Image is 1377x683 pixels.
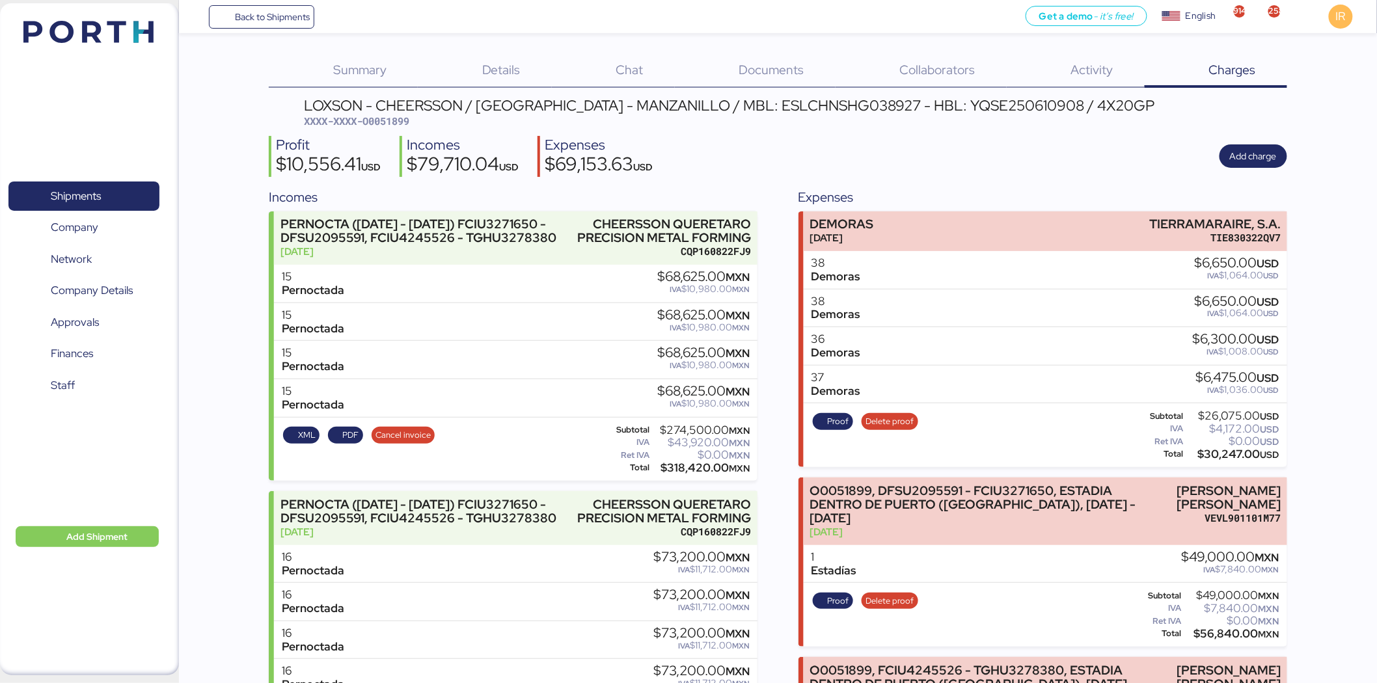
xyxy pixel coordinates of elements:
span: IVA [678,565,690,575]
div: [DATE] [280,245,569,258]
div: $4,172.00 [1186,424,1279,434]
span: MXN [1262,565,1279,575]
div: Subtotal [1139,591,1182,600]
div: 15 [282,346,344,360]
div: 15 [282,308,344,322]
span: IVA [670,399,681,409]
div: CHEERSSON QUERETARO PRECISION METAL FORMING [575,498,752,525]
span: Approvals [51,313,99,332]
span: Add charge [1230,148,1277,164]
span: XXXX-XXXX-O0051899 [304,114,409,127]
span: XML [298,428,316,442]
span: MXN [729,437,750,449]
div: $11,712.00 [653,602,750,612]
button: Delete proof [862,413,918,430]
span: MXN [726,550,750,565]
div: CQP160822FJ9 [575,245,752,258]
span: IVA [1208,385,1220,395]
div: $7,840.00 [1182,565,1279,574]
span: Staff [51,376,75,395]
a: Finances [8,339,159,369]
div: Ret IVA [609,451,650,460]
div: $6,300.00 [1193,332,1279,347]
div: $1,064.00 [1195,271,1279,280]
div: IVA [1139,604,1182,613]
div: Subtotal [609,425,650,435]
span: IVA [670,284,681,295]
span: Documents [739,61,804,78]
div: $10,556.41 [276,155,381,177]
div: IVA [1139,424,1184,433]
div: Demoras [811,308,860,321]
span: USD [1257,295,1279,309]
button: Cancel invoice [372,427,435,444]
div: VEVL901101M77 [1170,511,1281,525]
span: MXN [732,323,750,333]
div: $6,650.00 [1195,295,1279,309]
span: USD [1261,410,1279,422]
span: MXN [1259,628,1279,640]
div: Total [1139,449,1184,459]
div: $11,712.00 [653,641,750,650]
span: MXN [1259,615,1279,627]
div: $73,200.00 [653,550,750,565]
button: Add charge [1220,144,1287,168]
span: Shipments [51,187,101,206]
span: MXN [732,399,750,409]
div: $49,000.00 [1184,591,1279,600]
span: MXN [726,308,750,323]
div: $26,075.00 [1186,411,1279,421]
a: Network [8,245,159,275]
span: Proof [828,594,849,608]
div: $68,625.00 [657,346,750,360]
span: Company Details [51,281,133,300]
div: LOXSON - CHEERSSON / [GEOGRAPHIC_DATA] - MANZANILLO / MBL: ESLCHNSHG038927 - HBL: YQSE250610908 /... [304,98,1155,113]
div: 16 [282,626,344,640]
span: MXN [726,384,750,399]
div: CHEERSSON QUERETARO PRECISION METAL FORMING [575,217,752,245]
div: $1,036.00 [1196,385,1279,395]
div: $10,980.00 [657,360,750,370]
span: USD [1264,347,1279,357]
span: MXN [732,641,750,651]
a: Shipments [8,181,159,211]
span: USD [1257,332,1279,347]
a: Back to Shipments [209,5,315,29]
div: $10,980.00 [657,399,750,408]
div: Pernoctada [282,602,344,615]
span: USD [1264,385,1279,395]
span: MXN [732,565,750,575]
div: $7,840.00 [1184,604,1279,613]
div: Total [1139,629,1182,638]
div: PERNOCTA ([DATE] - [DATE]) FCIU3271650 - DFSU2095591, FCIU4245526 - TGHU3278380 [280,217,569,245]
div: $79,710.04 [407,155,519,177]
div: $11,712.00 [653,565,750,574]
div: $318,420.00 [653,463,750,473]
div: $0.00 [1184,616,1279,626]
button: Add Shipment [16,526,159,547]
span: Delete proof [866,414,914,429]
div: $68,625.00 [657,308,750,323]
div: Demoras [811,270,860,284]
a: Staff [8,370,159,400]
a: Approvals [8,308,159,338]
div: [DATE] [810,231,873,245]
div: $10,980.00 [657,323,750,332]
div: Pernoctada [282,284,344,297]
div: Total [609,463,650,472]
div: $56,840.00 [1184,629,1279,639]
span: Delete proof [866,594,914,608]
span: MXN [729,462,750,474]
div: [PERSON_NAME] [PERSON_NAME] [1170,484,1281,511]
span: Collaborators [900,61,975,78]
div: $30,247.00 [1186,449,1279,459]
a: Company Details [8,276,159,306]
div: [DATE] [810,525,1164,539]
span: USD [1261,423,1279,435]
div: $69,153.63 [545,155,653,177]
div: Expenses [798,187,1287,207]
div: $6,650.00 [1195,256,1279,271]
span: IVA [1207,347,1219,357]
span: Activity [1071,61,1113,78]
span: Add Shipment [66,529,128,544]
